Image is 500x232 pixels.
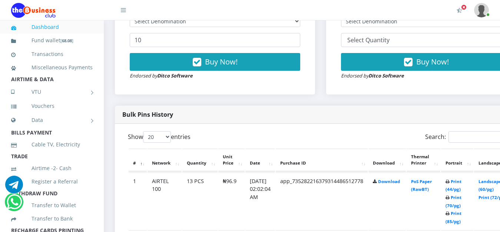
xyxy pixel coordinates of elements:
[474,3,489,17] img: User
[276,149,368,172] th: Purchase ID: activate to sort column ascending
[11,210,93,227] a: Transfer to Bank
[129,149,147,172] th: #: activate to sort column descending
[130,53,300,71] button: Buy Now!
[457,7,462,13] i: Activate Your Membership
[148,172,182,230] td: AIRTEL 100
[378,179,400,184] a: Download
[5,181,23,193] a: Chat for support
[11,83,93,101] a: VTU
[245,172,275,230] td: [DATE] 02:02:04 AM
[218,172,245,230] td: ₦96.9
[245,149,275,172] th: Date: activate to sort column ascending
[11,160,93,177] a: Airtime -2- Cash
[182,172,218,230] td: 13 PCS
[446,211,461,224] a: Print (85/pg)
[157,72,193,79] strong: Ditco Software
[407,149,440,172] th: Thermal Printer: activate to sort column ascending
[7,199,22,211] a: Chat for support
[128,131,191,143] label: Show entries
[11,197,93,214] a: Transfer to Wallet
[11,111,93,129] a: Data
[60,38,73,43] small: [ ]
[461,4,467,10] span: Activate Your Membership
[11,59,93,76] a: Miscellaneous Payments
[416,57,449,67] span: Buy Now!
[11,3,56,18] img: Logo
[130,72,193,79] small: Endorsed by
[129,172,147,230] td: 1
[446,195,461,208] a: Print (70/pg)
[148,149,182,172] th: Network: activate to sort column ascending
[276,172,368,230] td: app_735282216379314486512778
[122,110,173,119] strong: Bulk Pins History
[11,46,93,63] a: Transactions
[218,149,245,172] th: Unit Price: activate to sort column ascending
[411,179,432,192] a: PoS Paper (RawBT)
[62,38,72,43] b: 68.08
[11,173,93,190] a: Register a Referral
[11,19,93,36] a: Dashboard
[130,33,300,47] input: Enter Quantity
[368,149,406,172] th: Download: activate to sort column ascending
[11,97,93,115] a: Vouchers
[341,72,404,79] small: Endorsed by
[11,136,93,153] a: Cable TV, Electricity
[205,57,238,67] span: Buy Now!
[368,72,404,79] strong: Ditco Software
[446,179,461,192] a: Print (44/pg)
[11,32,93,49] a: Fund wallet[68.08]
[441,149,473,172] th: Portrait: activate to sort column ascending
[143,131,171,143] select: Showentries
[182,149,218,172] th: Quantity: activate to sort column ascending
